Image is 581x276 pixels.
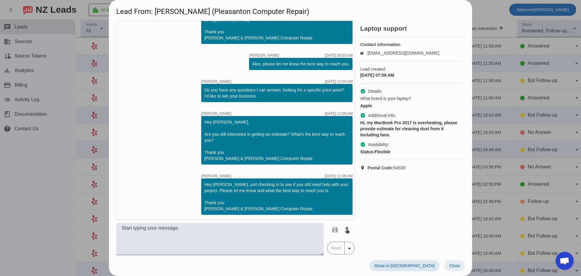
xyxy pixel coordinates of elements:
mat-icon: touch_app [343,226,351,233]
mat-icon: check_circle [360,88,366,94]
div: Apple [360,103,462,109]
div: [DATE] 07:56:AM [360,72,462,78]
button: Show in [GEOGRAPHIC_DATA] [369,260,439,271]
mat-icon: location_on [360,165,367,170]
mat-icon: check_circle [360,113,366,118]
a: [EMAIL_ADDRESS][DOMAIN_NAME] [367,51,439,55]
span: [PERSON_NAME] [201,174,231,178]
mat-icon: check_circle [360,142,366,147]
div: [DATE] 11:05:AM [325,112,353,115]
span: Lead created: [360,66,462,72]
span: Details: [368,88,382,94]
span: [PERSON_NAME] [201,112,231,115]
h4: Contact information [360,42,462,48]
strong: Postal Code: [367,165,393,170]
mat-icon: arrow_drop_down [346,245,353,252]
div: Flexible [360,149,462,155]
span: Additional info: [368,112,396,118]
div: [DATE] 08:03:AM [325,54,353,57]
div: Hey [PERSON_NAME], just checking in to see if you still need help with your project. Please let m... [204,181,350,212]
span: Close [449,263,460,268]
span: Availability: [368,141,389,148]
mat-icon: email [360,52,367,55]
span: [PERSON_NAME] [201,80,231,83]
span: [PERSON_NAME] [249,54,279,57]
div: [DATE] 11:04:AM [325,80,353,83]
div: Also, please let me know the best way to reach you.​ [252,61,350,67]
div: Do you have any questions I can answer, looking for a specific price point? I'd like to win your ... [204,87,350,99]
div: Hi, my MacBook Pro 2017 is overheating, please provide estimate for cleaning dust from it includi... [360,120,462,138]
div: Open chat [556,252,574,270]
div: Hey [PERSON_NAME], Are you still interested in getting an estimate? What's the best way to reach ... [204,119,350,161]
span: What brand is your laptop? [360,95,411,101]
button: Close [444,260,465,271]
div: [DATE] 11:06:AM [325,174,353,178]
span: 94538 [367,165,405,171]
span: Show in [GEOGRAPHIC_DATA] [374,263,435,268]
h2: Laptop support [360,25,465,32]
strong: Status: [360,149,374,154]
